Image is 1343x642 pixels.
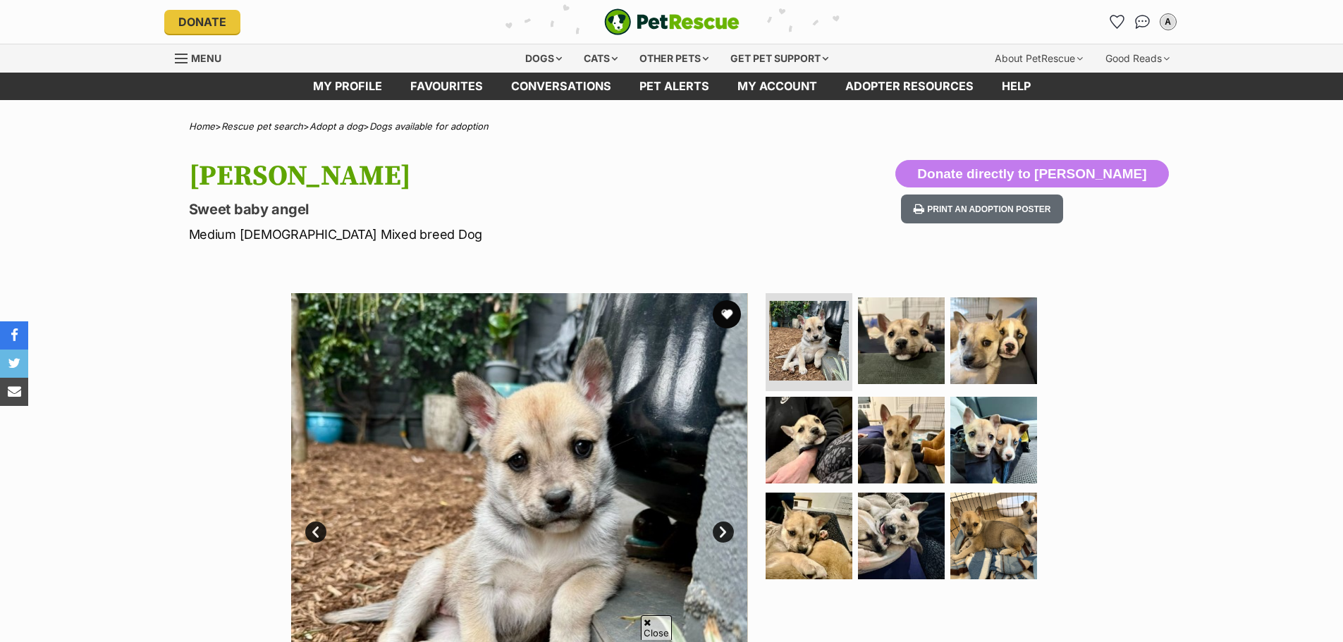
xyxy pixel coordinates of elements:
[189,160,785,192] h1: [PERSON_NAME]
[299,73,396,100] a: My profile
[950,493,1037,579] img: Photo of Yutani
[497,73,625,100] a: conversations
[901,195,1063,223] button: Print an adoption poster
[895,160,1168,188] button: Donate directly to [PERSON_NAME]
[858,493,945,579] img: Photo of Yutani
[175,44,231,70] a: Menu
[309,121,363,132] a: Adopt a dog
[720,44,838,73] div: Get pet support
[858,397,945,483] img: Photo of Yutani
[164,10,240,34] a: Donate
[604,8,740,35] img: logo-e224e6f780fb5917bec1dbf3a21bbac754714ae5b6737aabdf751b685950b380.svg
[1096,44,1179,73] div: Good Reads
[305,521,326,543] a: Prev
[1106,11,1129,33] a: Favourites
[769,301,849,381] img: Photo of Yutani
[831,73,988,100] a: Adopter resources
[189,121,215,132] a: Home
[221,121,303,132] a: Rescue pet search
[630,44,718,73] div: Other pets
[189,199,785,219] p: Sweet baby angel
[1132,11,1154,33] a: Conversations
[766,493,852,579] img: Photo of Yutani
[574,44,627,73] div: Cats
[988,73,1045,100] a: Help
[191,52,221,64] span: Menu
[858,297,945,384] img: Photo of Yutani
[766,397,852,483] img: Photo of Yutani
[641,615,672,640] span: Close
[625,73,723,100] a: Pet alerts
[950,297,1037,384] img: Photo of Yutani
[1161,15,1175,29] div: A
[1106,11,1179,33] ul: Account quick links
[985,44,1093,73] div: About PetRescue
[515,44,572,73] div: Dogs
[950,397,1037,483] img: Photo of Yutani
[396,73,497,100] a: Favourites
[723,73,831,100] a: My account
[189,225,785,244] p: Medium [DEMOGRAPHIC_DATA] Mixed breed Dog
[154,121,1190,132] div: > > >
[369,121,489,132] a: Dogs available for adoption
[604,8,740,35] a: PetRescue
[713,521,734,543] a: Next
[713,300,741,328] button: favourite
[1157,11,1179,33] button: My account
[1135,15,1150,29] img: chat-41dd97257d64d25036548639549fe6c8038ab92f7586957e7f3b1b290dea8141.svg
